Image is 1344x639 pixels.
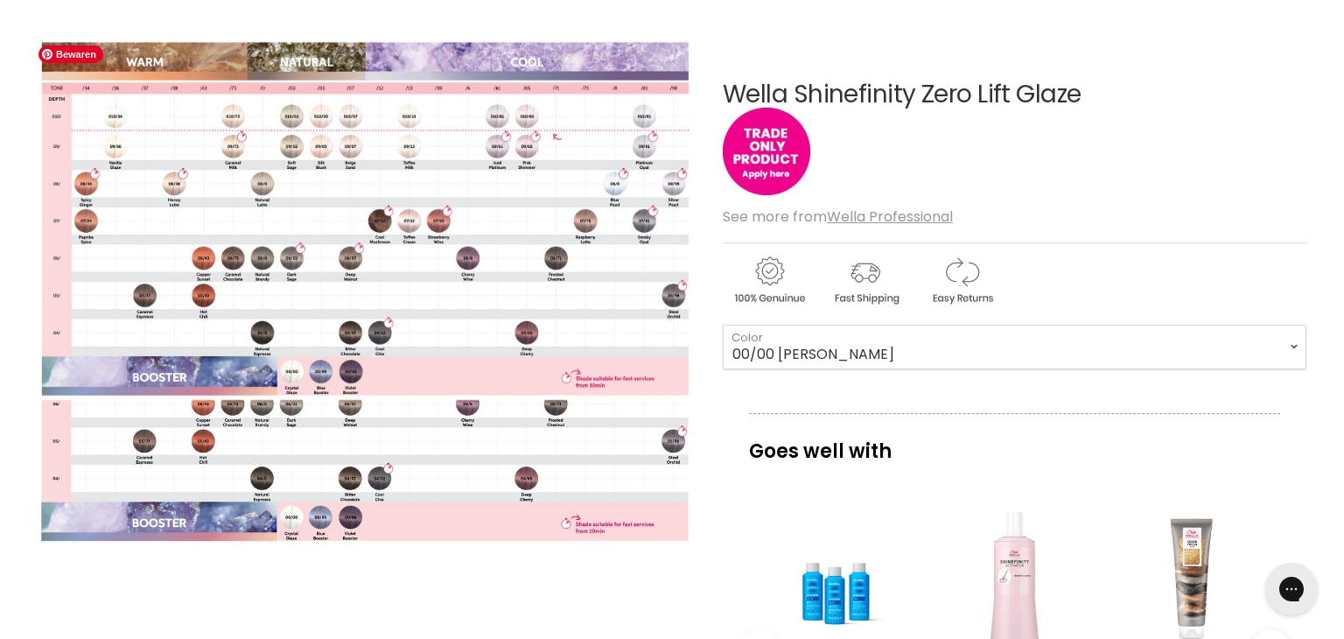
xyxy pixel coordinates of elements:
a: Wella Professional [827,207,953,227]
iframe: Gorgias live chat messenger [1256,557,1326,621]
h1: Wella Shinefinity Zero Lift Glaze [723,81,1306,109]
p: Goes well with [749,413,1280,471]
img: tradeonly_small.jpg [723,108,810,195]
img: ScreenShot2023-02-09at10.49.18am_1800x1800.png [38,37,691,400]
img: genuine.gif [723,254,815,307]
img: shipping.gif [819,254,912,307]
span: See more from [723,207,953,227]
span: Bewaren [38,46,103,63]
img: returns.gif [915,254,1008,307]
